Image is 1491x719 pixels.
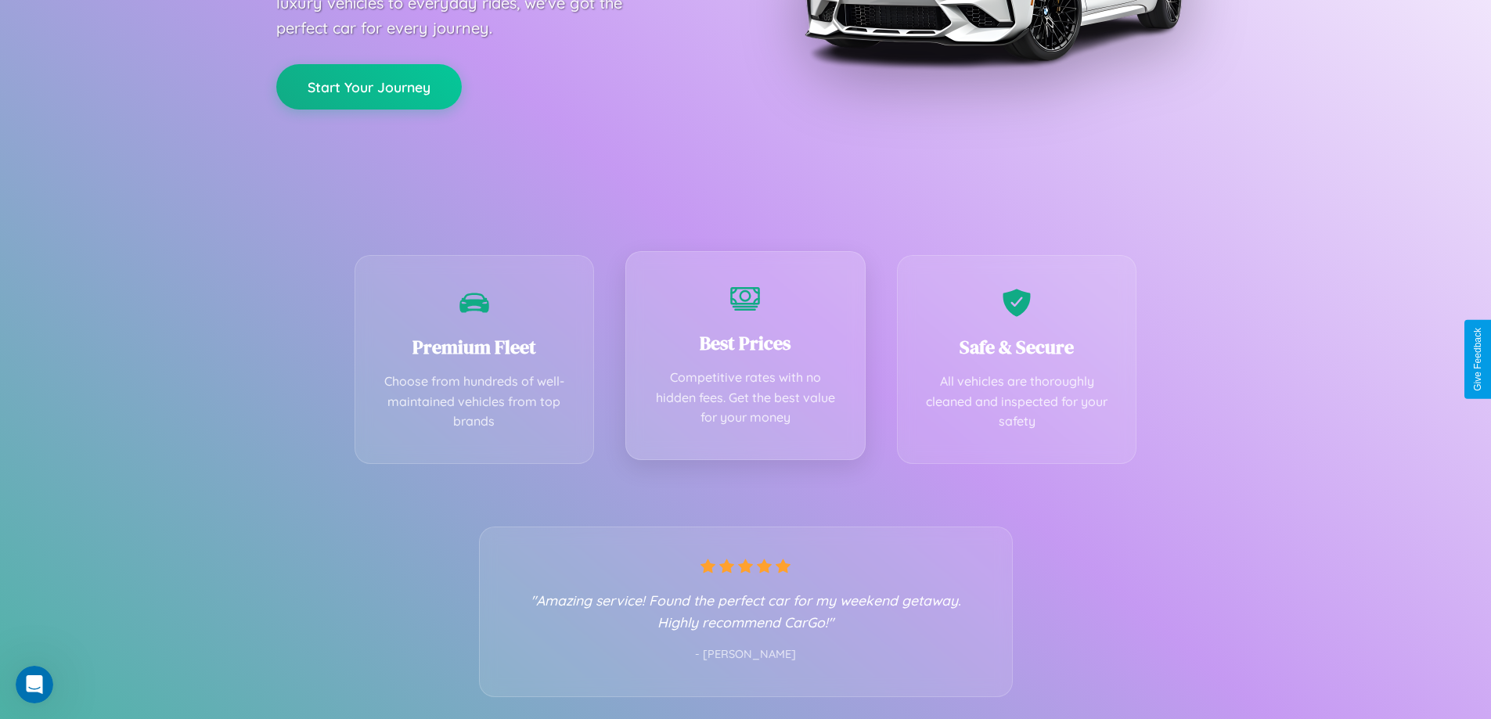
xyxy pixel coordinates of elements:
p: Competitive rates with no hidden fees. Get the best value for your money [650,368,841,428]
p: All vehicles are thoroughly cleaned and inspected for your safety [921,372,1113,432]
h3: Safe & Secure [921,334,1113,360]
div: Give Feedback [1472,328,1483,391]
h3: Best Prices [650,330,841,356]
iframe: Intercom live chat [16,666,53,703]
button: Start Your Journey [276,64,462,110]
h3: Premium Fleet [379,334,571,360]
p: "Amazing service! Found the perfect car for my weekend getaway. Highly recommend CarGo!" [511,589,981,633]
p: Choose from hundreds of well-maintained vehicles from top brands [379,372,571,432]
p: - [PERSON_NAME] [511,645,981,665]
